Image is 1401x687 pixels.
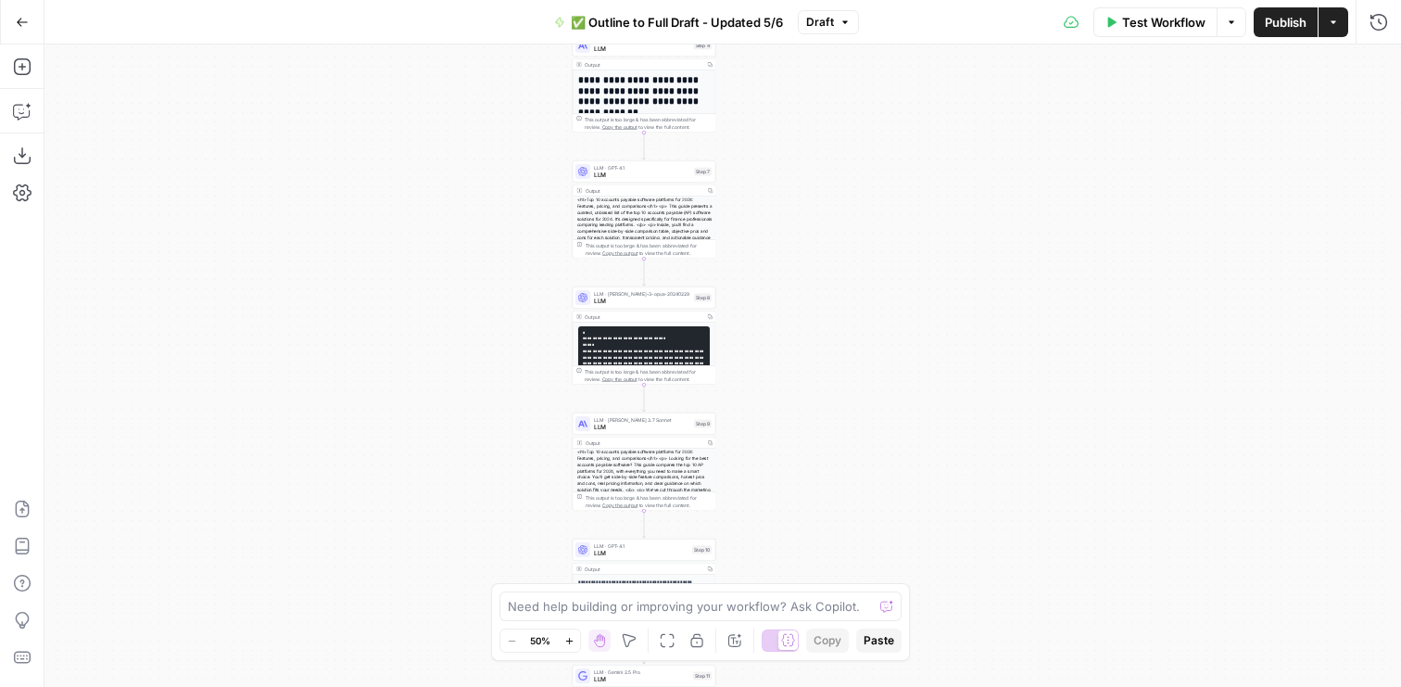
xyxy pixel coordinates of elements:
span: Copy the output [602,503,637,508]
div: This output is too large & has been abbreviated for review. to view the full content. [585,368,712,383]
span: 50% [530,633,550,648]
div: LLM · GPT-4.1LLMStep 7Output<h1>Top 10 accounts payable software platforms for 2024: Features, pr... [573,160,716,259]
div: Output [585,566,701,573]
span: Copy the output [602,124,637,130]
span: LLM · [PERSON_NAME]-3-opus-20240229 [594,290,690,298]
span: Copy [814,632,841,649]
span: LLM [594,171,690,180]
g: Edge from step_7 to step_8 [643,259,646,286]
g: Edge from step_8 to step_9 [643,385,646,412]
span: LLM · GPT-4.1 [594,164,690,172]
div: Step 9 [694,420,712,428]
button: ✅ Outline to Full Draft - Updated 5/6 [543,7,794,37]
div: <h1>Top 10 accounts payable software platforms for 2024: Features, pricing, and comparisons</h1> ... [573,197,715,297]
div: Step 8 [694,294,712,302]
div: Step 7 [694,168,712,176]
span: LLM [594,675,689,684]
div: Output [585,187,701,195]
span: Draft [806,14,834,31]
div: Output [585,439,701,447]
span: Publish [1265,13,1306,32]
button: Publish [1254,7,1318,37]
div: Step 10 [692,546,712,554]
span: LLM [594,297,690,306]
button: Paste [856,629,902,653]
div: LLM · [PERSON_NAME] 3.7 SonnetLLMStep 9Output<h1>Top 10 accounts payable software platforms for 2... [573,413,716,511]
div: Output [585,61,701,69]
div: This output is too large & has been abbreviated for review. to view the full content. [585,494,712,509]
button: Copy [806,629,849,653]
span: Paste [864,632,894,649]
span: LLM [594,45,690,54]
g: Edge from step_10 to step_11 [643,637,646,664]
span: LLM [594,549,688,558]
span: Copy the output [602,376,637,382]
g: Edge from step_9 to step_10 [643,511,646,538]
span: ✅ Outline to Full Draft - Updated 5/6 [571,13,783,32]
button: Test Workflow [1093,7,1217,37]
span: Copy the output [602,250,637,256]
div: This output is too large & has been abbreviated for review. to view the full content. [585,242,712,257]
button: Draft [798,10,859,34]
span: Test Workflow [1122,13,1205,32]
g: Edge from step_4 to step_7 [643,133,646,159]
div: Step 11 [693,672,712,681]
span: LLM · Gemini 2.5 Pro [594,668,689,676]
div: This output is too large & has been abbreviated for review. to view the full content. [585,116,712,131]
div: Step 4 [694,42,713,50]
div: <h1>Top 10 accounts payable software platforms for 2024: Features, pricing, and comparisons</h1> ... [573,449,715,549]
span: LLM [594,423,690,432]
div: Output [585,313,701,321]
span: LLM · GPT-4.1 [594,542,688,550]
span: LLM · [PERSON_NAME] 3.7 Sonnet [594,416,690,424]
